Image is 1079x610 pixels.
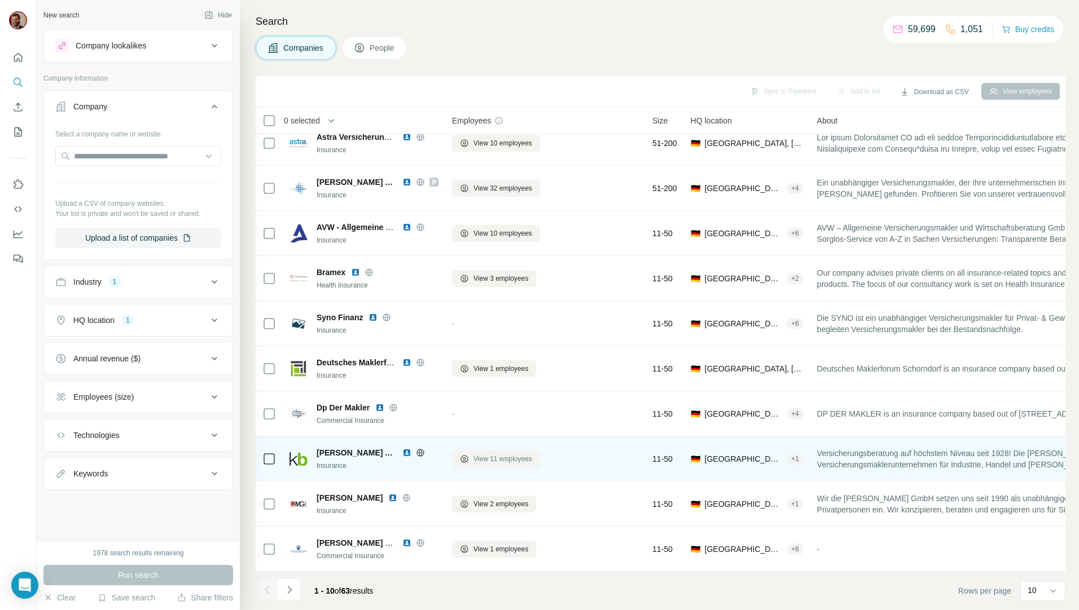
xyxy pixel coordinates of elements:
[691,498,700,510] span: 🇩🇪
[691,273,700,284] span: 🇩🇪
[691,115,732,126] span: HQ location
[1028,585,1037,596] p: 10
[705,228,782,239] span: [GEOGRAPHIC_DATA], [GEOGRAPHIC_DATA]
[43,592,76,603] button: Clear
[787,273,804,284] div: + 2
[55,125,221,139] div: Select a company name or website
[652,453,673,465] span: 11-50
[317,312,363,323] span: Syno Finanz
[369,313,378,322] img: LinkedIn logo
[73,391,134,403] div: Employees (size)
[335,586,341,595] span: of
[691,228,700,239] span: 🇩🇪
[388,493,397,502] img: LinkedIn logo
[317,402,370,413] span: Dp Der Makler
[787,499,804,509] div: + 1
[452,319,455,328] span: -
[452,115,491,126] span: Employees
[691,453,700,465] span: 🇩🇪
[705,453,782,465] span: [GEOGRAPHIC_DATA], [GEOGRAPHIC_DATA]
[452,225,540,242] button: View 10 employees
[317,447,397,458] span: [PERSON_NAME] AND KG
[9,174,27,195] button: Use Surfe on LinkedIn
[278,578,301,601] button: Navigate to next page
[43,73,233,83] p: Company information
[11,572,38,599] div: Open Intercom Messenger
[73,430,120,441] div: Technologies
[317,461,438,471] div: Insurance
[958,585,1011,596] span: Rows per page
[473,138,532,148] span: View 10 employees
[652,363,673,374] span: 11-50
[177,592,233,603] button: Share filters
[317,538,550,547] span: [PERSON_NAME] und [PERSON_NAME] Versicherungsmakler
[317,358,451,367] span: Deutsches Maklerforum Schorndorf
[787,409,804,419] div: + 4
[317,370,438,381] div: Insurance
[317,506,438,516] div: Insurance
[402,223,411,232] img: LinkedIn logo
[705,543,782,555] span: [GEOGRAPHIC_DATA], [GEOGRAPHIC_DATA]
[283,42,324,54] span: Companies
[317,267,345,278] span: Bramex
[705,318,782,329] span: [GEOGRAPHIC_DATA], [GEOGRAPHIC_DATA]
[705,498,782,510] span: [GEOGRAPHIC_DATA], [GEOGRAPHIC_DATA]
[817,543,820,555] span: -
[73,276,102,288] div: Industry
[317,280,438,290] div: Health Insurance
[652,543,673,555] span: 11-50
[44,345,233,372] button: Annual revenue ($)
[290,360,308,378] img: Logo of Deutsches Maklerforum Schorndorf
[452,409,455,418] span: -
[44,307,233,334] button: HQ location1
[73,353,141,364] div: Annual revenue ($)
[317,235,438,245] div: Insurance
[452,541,536,558] button: View 1 employees
[44,268,233,295] button: Industry1
[317,223,561,232] span: AVW - Allgemeine Versicherungsmakler und Wirtschaftsberatung
[473,364,528,374] span: View 1 employees
[256,14,1065,29] h4: Search
[691,363,700,374] span: 🇩🇪
[317,145,438,155] div: Insurance
[787,228,804,238] div: + 6
[44,422,233,449] button: Technologies
[402,132,411,142] img: LinkedIn logo
[787,183,804,193] div: + 4
[196,7,240,24] button: Hide
[652,273,673,284] span: 11-50
[314,586,335,595] span: 1 - 10
[314,586,373,595] span: results
[705,363,804,374] span: [GEOGRAPHIC_DATA], [GEOGRAPHIC_DATA]
[9,97,27,117] button: Enrich CSV
[44,32,233,59] button: Company lookalikes
[452,496,536,512] button: View 2 employees
[73,101,107,112] div: Company
[290,224,308,242] img: Logo of AVW - Allgemeine Versicherungsmakler und Wirtschaftsberatung
[290,269,308,288] img: Logo of Bramex
[9,72,27,92] button: Search
[317,176,397,188] span: [PERSON_NAME] & [PERSON_NAME]
[93,548,184,558] div: 1978 search results remaining
[317,132,403,142] span: Astra Versicherung AG
[108,277,121,287] div: 1
[960,23,983,36] p: 1,051
[473,228,532,238] span: View 10 employees
[705,408,782,419] span: [GEOGRAPHIC_DATA], [GEOGRAPHIC_DATA]
[55,209,221,219] p: Your list is private and won't be saved or shared.
[452,450,540,467] button: View 11 employees
[787,544,804,554] div: + 8
[9,47,27,68] button: Quick start
[341,586,350,595] span: 63
[44,93,233,125] button: Company
[9,199,27,219] button: Use Surfe API
[452,270,536,287] button: View 3 employees
[290,540,308,558] img: Logo of Nonnenmacher und Bayer Versicherungsmakler
[44,383,233,410] button: Employees (size)
[290,409,308,418] img: Logo of Dp Der Makler
[121,315,134,325] div: 1
[705,273,782,284] span: [GEOGRAPHIC_DATA], [GEOGRAPHIC_DATA]
[317,325,438,335] div: Insurance
[691,408,700,419] span: 🇩🇪
[317,415,438,426] div: Commercial Insurance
